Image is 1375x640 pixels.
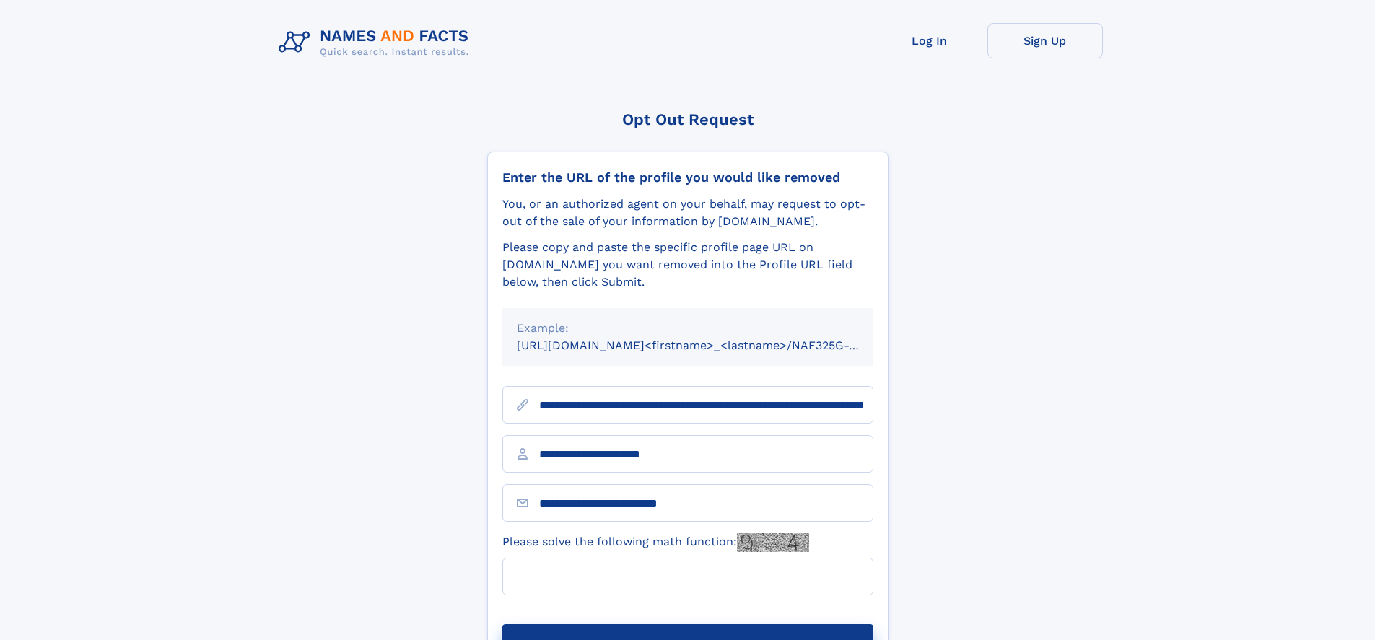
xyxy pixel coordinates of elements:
div: You, or an authorized agent on your behalf, may request to opt-out of the sale of your informatio... [502,196,873,230]
div: Enter the URL of the profile you would like removed [502,170,873,185]
a: Sign Up [987,23,1103,58]
a: Log In [872,23,987,58]
label: Please solve the following math function: [502,533,809,552]
div: Please copy and paste the specific profile page URL on [DOMAIN_NAME] you want removed into the Pr... [502,239,873,291]
img: Logo Names and Facts [273,23,481,62]
div: Opt Out Request [487,110,889,128]
small: [URL][DOMAIN_NAME]<firstname>_<lastname>/NAF325G-xxxxxxxx [517,338,901,352]
div: Example: [517,320,859,337]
